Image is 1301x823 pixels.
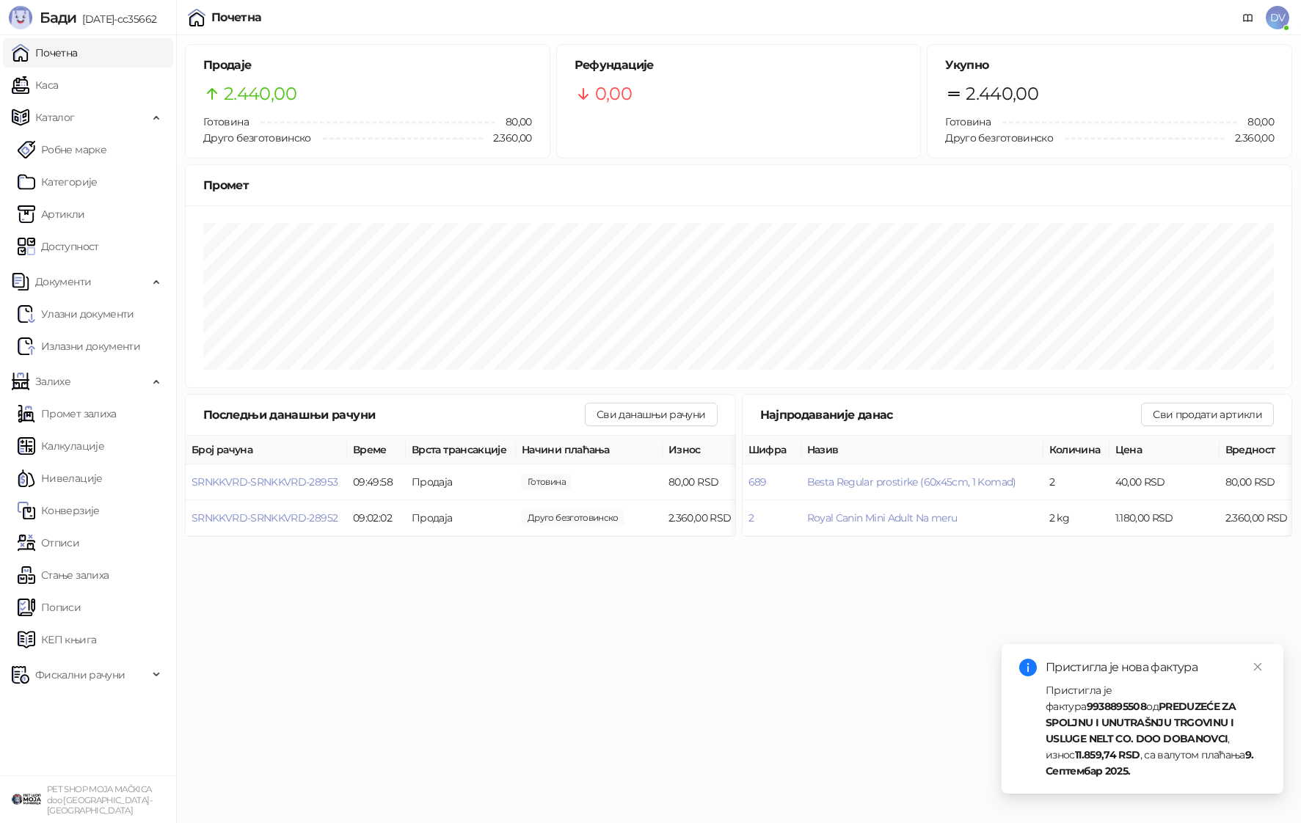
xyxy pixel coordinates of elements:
[12,70,58,100] a: Каса
[192,475,338,489] button: SRNKKVRD-SRNKKVRD-28953
[18,299,134,329] a: Ulazni dokumentiУлазни документи
[748,511,754,524] button: 2
[9,6,32,29] img: Logo
[522,510,624,526] span: 2.360,00
[595,80,632,108] span: 0,00
[18,560,109,590] a: Стање залиха
[18,431,104,461] a: Калкулације
[495,114,532,130] span: 80,00
[1046,682,1266,779] div: Пристигла је фактура од , износ , са валутом плаћања
[18,528,79,557] a: Отписи
[1253,662,1263,672] span: close
[663,500,773,536] td: 2.360,00 RSD
[18,399,117,428] a: Промет залиха
[945,131,1053,145] span: Друго безготовинско
[406,500,516,536] td: Продаја
[1019,659,1037,676] span: info-circle
[186,436,347,464] th: Број рачуна
[1109,436,1220,464] th: Цена
[575,56,903,74] h5: Рефундације
[807,511,958,524] button: Royal Canin Mini Adult Na meru
[1087,700,1147,713] strong: 9938895508
[18,232,99,261] a: Доступност
[1043,464,1109,500] td: 2
[1109,500,1220,536] td: 1.180,00 RSD
[760,406,1142,424] div: Најпродаваније данас
[47,784,152,816] small: PET SHOP MOJA MAČKICA doo [GEOGRAPHIC_DATA]-[GEOGRAPHIC_DATA]
[18,332,140,361] a: Излазни документи
[945,115,991,128] span: Готовина
[663,464,773,500] td: 80,00 RSD
[966,80,1038,108] span: 2.440,00
[1043,500,1109,536] td: 2 kg
[663,436,773,464] th: Износ
[1043,436,1109,464] th: Количина
[1250,659,1266,675] a: Close
[211,12,262,23] div: Почетна
[12,785,41,814] img: 64x64-companyLogo-9f44b8df-f022-41eb-b7d6-300ad218de09.png
[347,436,406,464] th: Време
[12,38,78,67] a: Почетна
[224,80,296,108] span: 2.440,00
[516,436,663,464] th: Начини плаћања
[35,267,91,296] span: Документи
[18,625,96,654] a: КЕП књига
[347,464,406,500] td: 09:49:58
[1046,659,1266,676] div: Пристигла је нова фактура
[203,131,311,145] span: Друго безготовинско
[35,367,70,396] span: Залихе
[35,660,125,690] span: Фискални рачуни
[40,9,76,26] span: Бади
[18,135,106,164] a: Робне марке
[743,436,801,464] th: Шифра
[748,475,767,489] button: 689
[347,500,406,536] td: 09:02:02
[1236,6,1260,29] a: Документација
[1141,403,1274,426] button: Сви продати артикли
[18,464,103,493] a: Нивелације
[203,176,1274,194] div: Промет
[522,474,572,490] span: 200,00
[1225,130,1274,146] span: 2.360,00
[203,56,532,74] h5: Продаје
[203,115,249,128] span: Готовина
[1046,700,1236,745] strong: PREDUZEĆE ZA SPOLJNU I UNUTRAŠNJU TRGOVINU I USLUGE NELT CO. DOO DOBANOVCI
[76,12,156,26] span: [DATE]-cc35662
[35,103,75,132] span: Каталог
[406,464,516,500] td: Продаја
[203,406,585,424] div: Последњи данашњи рачуни
[945,56,1274,74] h5: Укупно
[1237,114,1274,130] span: 80,00
[585,403,717,426] button: Сви данашњи рачуни
[18,167,98,197] a: Категорије
[807,475,1016,489] button: Besta Regular prostirke (60x45cm, 1 Komad)
[192,511,338,524] button: SRNKKVRD-SRNKKVRD-28952
[18,496,100,525] a: Конверзије
[1266,6,1289,29] span: DV
[406,436,516,464] th: Врста трансакције
[18,200,85,229] a: ArtikliАртикли
[1109,464,1220,500] td: 40,00 RSD
[483,130,532,146] span: 2.360,00
[801,436,1043,464] th: Назив
[18,593,81,622] a: Пописи
[1075,748,1140,761] strong: 11.859,74 RSD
